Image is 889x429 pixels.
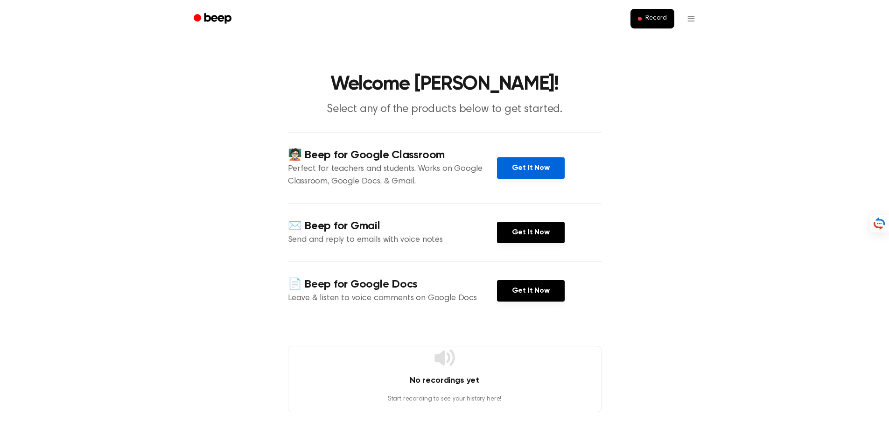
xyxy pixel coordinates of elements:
button: Record [630,9,674,28]
h4: 🧑🏻‍🏫 Beep for Google Classroom [288,148,497,163]
a: Get It Now [497,157,565,179]
h4: 📄 Beep for Google Docs [288,277,497,292]
p: Perfect for teachers and students. Works on Google Classroom, Google Docs, & Gmail. [288,163,497,188]
p: Select any of the products below to get started. [266,102,624,117]
a: Get It Now [497,280,565,302]
p: Leave & listen to voice comments on Google Docs [288,292,497,305]
h4: ✉️ Beep for Gmail [288,218,497,234]
a: Beep [187,10,240,28]
h4: No recordings yet [288,374,601,387]
p: Send and reply to emails with voice notes [288,234,497,246]
span: Record [645,14,666,23]
button: Open menu [680,7,702,30]
p: Start recording to see your history here! [288,394,601,404]
a: Get It Now [497,222,565,243]
h1: Welcome [PERSON_NAME]! [206,75,684,94]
